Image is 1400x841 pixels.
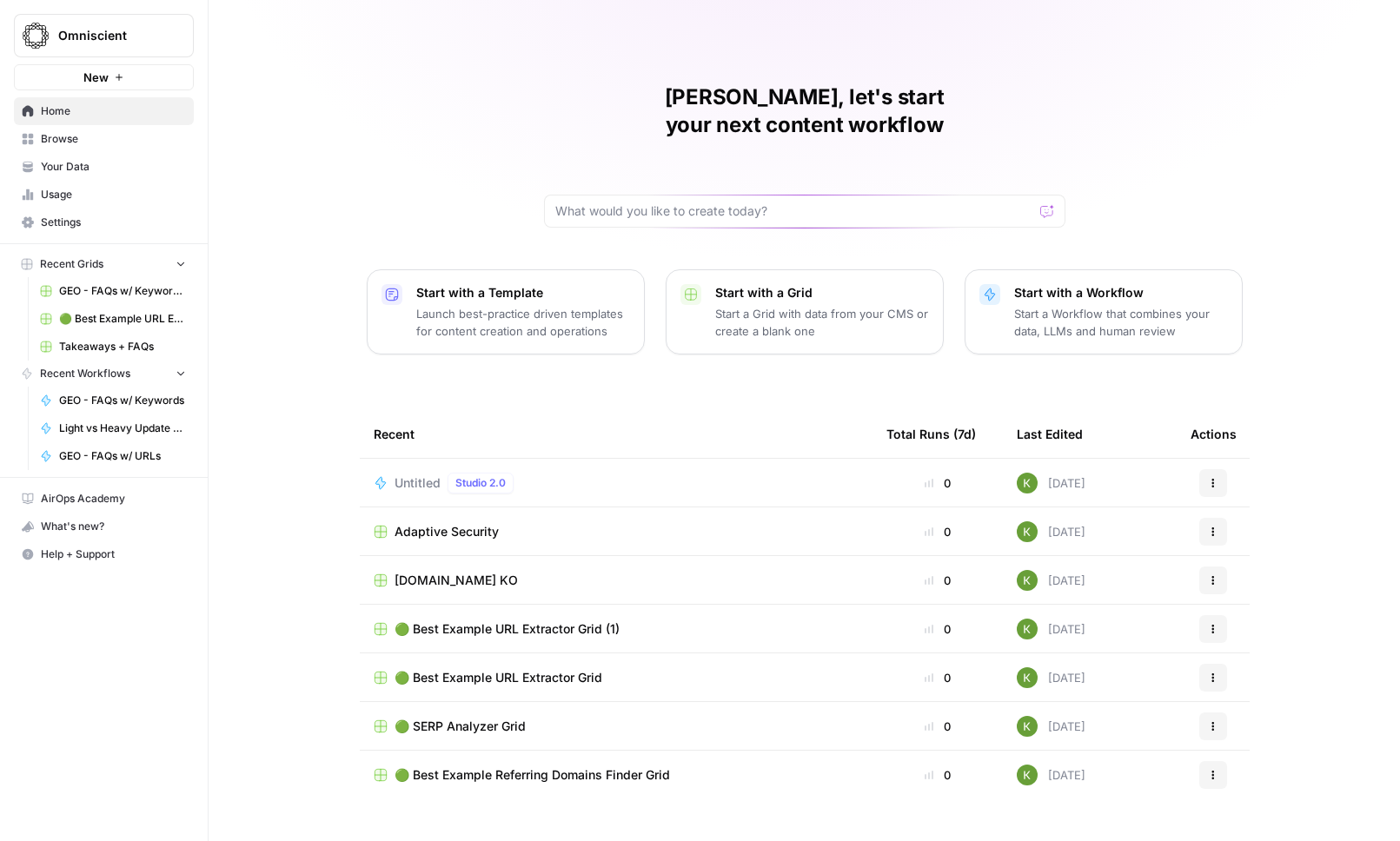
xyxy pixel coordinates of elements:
[1017,410,1083,458] div: Last Edited
[41,215,186,230] span: Settings
[14,361,194,387] button: Recent Workflows
[886,620,989,638] div: 0
[41,546,186,562] span: Help + Support
[59,339,186,354] span: Takeaways + FAQs
[886,572,989,589] div: 0
[32,442,194,470] a: GEO - FAQs w/ URLs
[374,718,859,735] a: 🟢 SERP Analyzer Grid
[1017,473,1038,493] img: lpvd4xs63a94ihunb7oo8ewbt041
[886,523,989,540] div: 0
[666,269,944,354] button: Start with a GridStart a Grid with data from your CMS or create a blank one
[1017,570,1038,591] img: lpvd4xs63a94ihunb7oo8ewbt041
[20,20,51,51] img: Omniscient Logo
[544,83,1065,139] h1: [PERSON_NAME], let's start your next content workflow
[1017,619,1085,639] div: [DATE]
[14,64,194,90] button: New
[41,103,186,119] span: Home
[395,474,441,492] span: Untitled
[14,540,194,568] button: Help + Support
[886,718,989,735] div: 0
[41,491,186,507] span: AirOps Academy
[1017,667,1085,688] div: [DATE]
[59,311,186,327] span: 🟢 Best Example URL Extractor Grid (2)
[40,366,130,381] span: Recent Workflows
[1017,765,1038,785] img: lpvd4xs63a94ihunb7oo8ewbt041
[15,513,193,540] div: What's new?
[715,305,929,340] p: Start a Grid with data from your CMS or create a blank one
[395,572,518,589] span: [DOMAIN_NAME] KO
[32,387,194,414] a: GEO - FAQs w/ Keywords
[14,181,194,209] a: Usage
[14,153,194,181] a: Your Data
[59,448,186,464] span: GEO - FAQs w/ URLs
[1014,284,1228,301] p: Start with a Workflow
[41,187,186,202] span: Usage
[374,572,859,589] a: [DOMAIN_NAME] KO
[374,766,859,784] a: 🟢 Best Example Referring Domains Finder Grid
[416,284,630,301] p: Start with a Template
[1017,619,1038,639] img: lpvd4xs63a94ihunb7oo8ewbt041
[41,159,186,175] span: Your Data
[1017,521,1085,542] div: [DATE]
[59,393,186,408] span: GEO - FAQs w/ Keywords
[886,766,989,784] div: 0
[374,669,859,686] a: 🟢 Best Example URL Extractor Grid
[1017,716,1085,737] div: [DATE]
[41,131,186,147] span: Browse
[1017,570,1085,591] div: [DATE]
[14,125,194,153] a: Browse
[965,269,1243,354] button: Start with a WorkflowStart a Workflow that combines your data, LLMs and human review
[32,333,194,361] a: Takeaways + FAQs
[395,766,670,784] span: 🟢 Best Example Referring Domains Finder Grid
[715,284,929,301] p: Start with a Grid
[886,410,976,458] div: Total Runs (7d)
[32,277,194,305] a: GEO - FAQs w/ Keywords Grid
[395,620,620,638] span: 🟢 Best Example URL Extractor Grid (1)
[14,485,194,513] a: AirOps Academy
[374,523,859,540] a: Adaptive Security
[40,256,103,272] span: Recent Grids
[14,513,194,540] button: What's new?
[32,414,194,442] a: Light vs Heavy Update Determination [in-progress]
[1191,410,1237,458] div: Actions
[14,97,194,125] a: Home
[395,523,499,540] span: Adaptive Security
[374,473,859,493] a: UntitledStudio 2.0
[32,305,194,333] a: 🟢 Best Example URL Extractor Grid (2)
[886,669,989,686] div: 0
[14,14,194,57] button: Workspace: Omniscient
[83,69,109,86] span: New
[1017,667,1038,688] img: lpvd4xs63a94ihunb7oo8ewbt041
[395,718,526,735] span: 🟢 SERP Analyzer Grid
[886,474,989,492] div: 0
[374,410,859,458] div: Recent
[1017,765,1085,785] div: [DATE]
[1017,716,1038,737] img: lpvd4xs63a94ihunb7oo8ewbt041
[59,420,186,436] span: Light vs Heavy Update Determination [in-progress]
[455,475,506,491] span: Studio 2.0
[416,305,630,340] p: Launch best-practice driven templates for content creation and operations
[374,620,859,638] a: 🟢 Best Example URL Extractor Grid (1)
[395,669,602,686] span: 🟢 Best Example URL Extractor Grid
[555,202,1033,220] input: What would you like to create today?
[1014,305,1228,340] p: Start a Workflow that combines your data, LLMs and human review
[367,269,645,354] button: Start with a TemplateLaunch best-practice driven templates for content creation and operations
[1017,473,1085,493] div: [DATE]
[1017,521,1038,542] img: lpvd4xs63a94ihunb7oo8ewbt041
[58,27,163,44] span: Omniscient
[14,251,194,277] button: Recent Grids
[59,283,186,299] span: GEO - FAQs w/ Keywords Grid
[14,209,194,236] a: Settings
